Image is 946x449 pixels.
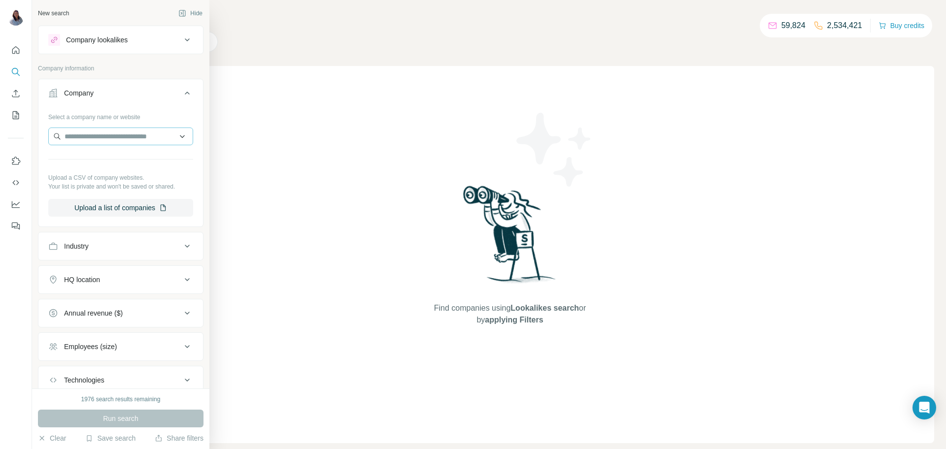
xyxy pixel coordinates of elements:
[912,396,936,419] div: Open Intercom Messenger
[81,395,161,404] div: 1976 search results remaining
[85,433,135,443] button: Save search
[878,19,924,32] button: Buy credits
[64,308,123,318] div: Annual revenue ($)
[510,304,579,312] span: Lookalikes search
[64,241,89,251] div: Industry
[459,183,561,293] img: Surfe Illustration - Woman searching with binoculars
[64,375,104,385] div: Technologies
[171,6,209,21] button: Hide
[38,234,203,258] button: Industry
[8,217,24,235] button: Feedback
[38,9,69,18] div: New search
[86,12,934,26] h4: Search
[38,28,203,52] button: Company lookalikes
[781,20,806,32] p: 59,824
[48,109,193,122] div: Select a company name or website
[64,88,94,98] div: Company
[827,20,862,32] p: 2,534,421
[8,106,24,124] button: My lists
[38,368,203,392] button: Technologies
[510,105,599,194] img: Surfe Illustration - Stars
[64,342,117,352] div: Employees (size)
[38,433,66,443] button: Clear
[38,335,203,358] button: Employees (size)
[8,195,24,213] button: Dashboard
[155,433,203,443] button: Share filters
[48,182,193,191] p: Your list is private and won't be saved or shared.
[38,301,203,325] button: Annual revenue ($)
[8,152,24,170] button: Use Surfe on LinkedIn
[485,316,543,324] span: applying Filters
[38,64,203,73] p: Company information
[8,41,24,59] button: Quick start
[38,81,203,109] button: Company
[66,35,128,45] div: Company lookalikes
[8,10,24,26] img: Avatar
[8,85,24,102] button: Enrich CSV
[8,174,24,192] button: Use Surfe API
[64,275,100,285] div: HQ location
[38,268,203,291] button: HQ location
[48,173,193,182] p: Upload a CSV of company websites.
[48,199,193,217] button: Upload a list of companies
[8,63,24,81] button: Search
[431,302,589,326] span: Find companies using or by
